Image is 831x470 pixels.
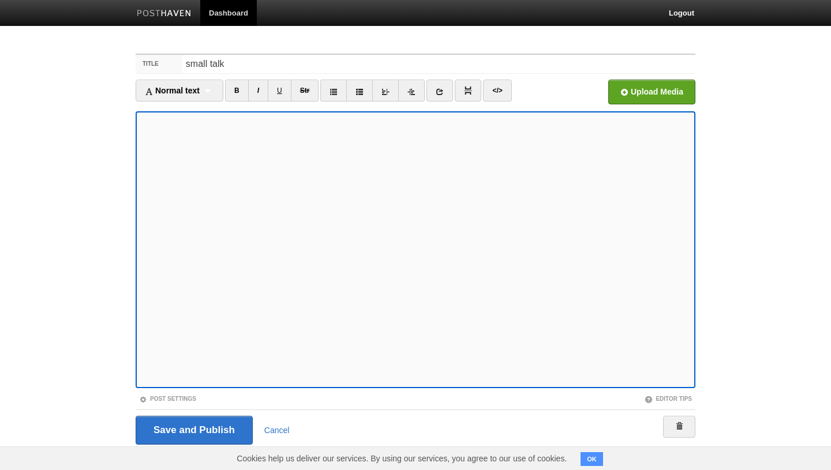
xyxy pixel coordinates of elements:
[483,80,511,101] a: </>
[225,447,578,470] span: Cookies help us deliver our services. By using our services, you agree to our use of cookies.
[137,10,192,18] img: Posthaven-bar
[464,87,472,95] img: pagebreak-icon.png
[145,86,200,95] span: Normal text
[268,80,291,101] a: U
[581,452,603,466] button: OK
[291,80,319,101] a: Str
[139,396,196,402] a: Post Settings
[136,416,253,445] input: Save and Publish
[136,55,182,73] label: Title
[264,426,290,435] a: Cancel
[225,80,249,101] a: B
[248,80,268,101] a: I
[645,396,692,402] a: Editor Tips
[300,87,310,95] del: Str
